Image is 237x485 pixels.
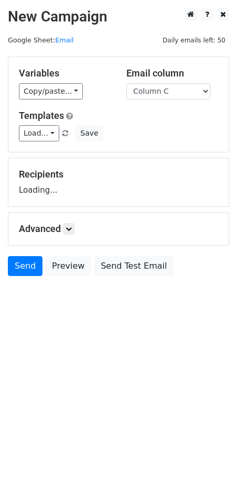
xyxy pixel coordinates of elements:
span: Daily emails left: 50 [159,35,229,46]
h5: Variables [19,68,111,79]
small: Google Sheet: [8,36,74,44]
button: Save [76,125,103,141]
a: Send [8,256,42,276]
h5: Recipients [19,169,218,180]
div: Loading... [19,169,218,196]
a: Email [55,36,73,44]
h5: Email column [126,68,218,79]
a: Preview [45,256,91,276]
a: Send Test Email [94,256,174,276]
h5: Advanced [19,223,218,235]
a: Copy/paste... [19,83,83,100]
a: Daily emails left: 50 [159,36,229,44]
a: Templates [19,110,64,121]
a: Load... [19,125,59,141]
h2: New Campaign [8,8,229,26]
